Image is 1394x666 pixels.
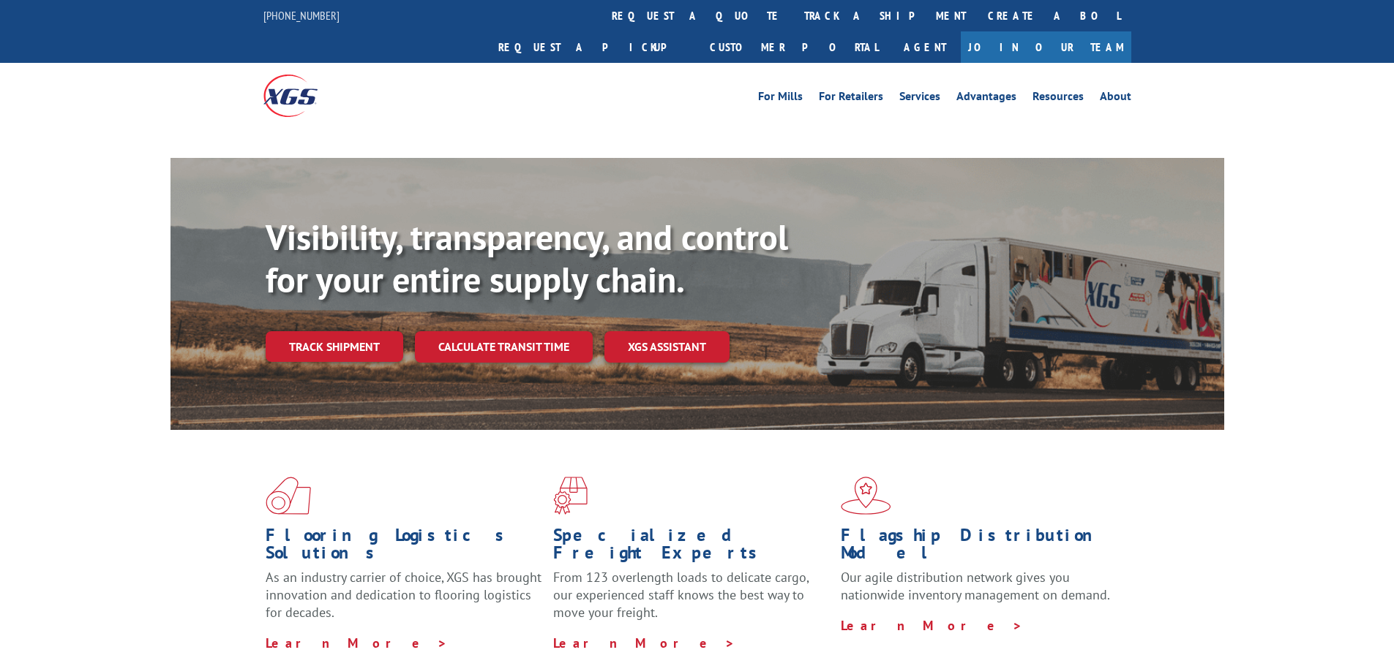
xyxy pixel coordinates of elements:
[266,331,403,362] a: Track shipment
[266,569,542,621] span: As an industry carrier of choice, XGS has brought innovation and dedication to flooring logistics...
[604,331,730,363] a: XGS ASSISTANT
[487,31,699,63] a: Request a pickup
[889,31,961,63] a: Agent
[1033,91,1084,107] a: Resources
[553,569,830,634] p: From 123 overlength loads to delicate cargo, our experienced staff knows the best way to move you...
[956,91,1016,107] a: Advantages
[1100,91,1131,107] a: About
[961,31,1131,63] a: Join Our Team
[699,31,889,63] a: Customer Portal
[553,526,830,569] h1: Specialized Freight Experts
[841,526,1117,569] h1: Flagship Distribution Model
[266,635,448,651] a: Learn More >
[553,477,588,515] img: xgs-icon-focused-on-flooring-red
[819,91,883,107] a: For Retailers
[841,617,1023,634] a: Learn More >
[266,526,542,569] h1: Flooring Logistics Solutions
[266,214,788,302] b: Visibility, transparency, and control for your entire supply chain.
[841,569,1110,603] span: Our agile distribution network gives you nationwide inventory management on demand.
[841,477,891,515] img: xgs-icon-flagship-distribution-model-red
[899,91,940,107] a: Services
[553,635,735,651] a: Learn More >
[266,477,311,515] img: xgs-icon-total-supply-chain-intelligence-red
[415,331,593,363] a: Calculate transit time
[263,8,340,23] a: [PHONE_NUMBER]
[758,91,803,107] a: For Mills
